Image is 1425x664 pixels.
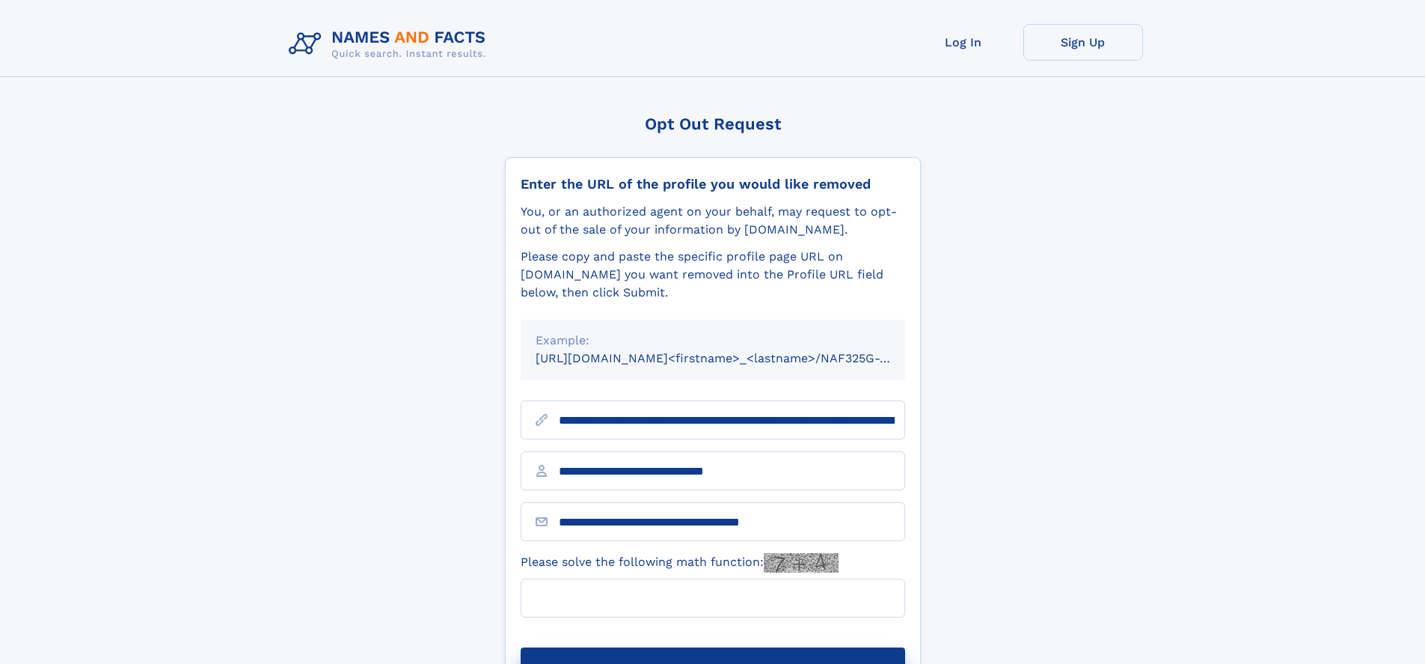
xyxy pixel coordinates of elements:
a: Sign Up [1023,24,1143,61]
div: Please copy and paste the specific profile page URL on [DOMAIN_NAME] you want removed into the Pr... [521,248,905,302]
div: Enter the URL of the profile you would like removed [521,176,905,192]
small: [URL][DOMAIN_NAME]<firstname>_<lastname>/NAF325G-xxxxxxxx [536,351,934,365]
a: Log In [904,24,1023,61]
label: Please solve the following math function: [521,553,839,573]
img: Logo Names and Facts [283,24,498,64]
div: Opt Out Request [505,115,921,133]
div: Example: [536,332,890,350]
div: You, or an authorized agent on your behalf, may request to opt-out of the sale of your informatio... [521,203,905,239]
